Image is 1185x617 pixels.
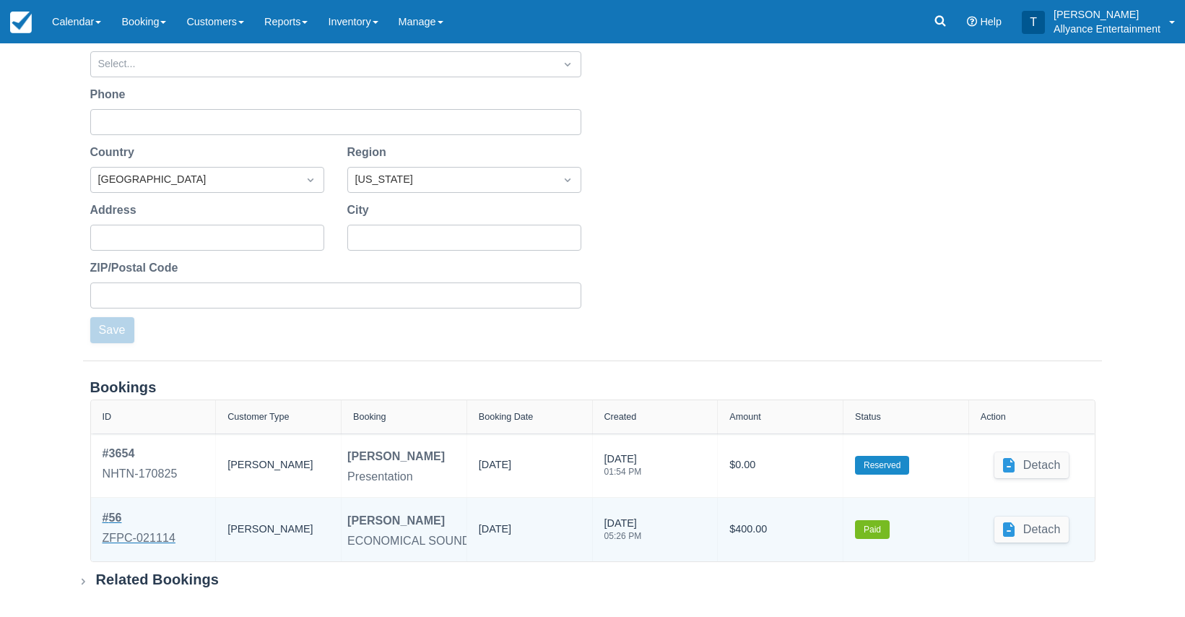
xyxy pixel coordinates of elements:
[729,445,831,486] div: $0.00
[994,452,1069,478] button: Detach
[103,445,178,486] a: #3654NHTN-170825
[98,56,547,72] div: Select...
[729,412,760,422] div: Amount
[855,456,909,475] label: Reserved
[994,517,1069,543] button: Detach
[729,509,831,550] div: $400.00
[560,57,575,72] span: Dropdown icon
[347,532,470,550] div: ECONOMICAL SOUND
[303,173,318,187] span: Dropdown icon
[347,448,445,465] div: [PERSON_NAME]
[479,522,511,543] div: [DATE]
[103,509,175,550] a: #56ZFPC-021114
[10,12,32,33] img: checkfront-main-nav-mini-logo.png
[604,516,642,549] div: [DATE]
[560,173,575,187] span: Dropdown icon
[1054,22,1160,36] p: Allyance Entertainment
[103,412,112,422] div: ID
[90,202,142,219] label: Address
[855,520,890,539] label: Paid
[103,530,175,547] div: ZFPC-021114
[981,412,1006,422] div: Action
[103,465,178,483] div: NHTN-170825
[604,532,642,540] div: 05:26 PM
[347,202,375,219] label: City
[227,412,289,422] div: Customer Type
[227,445,329,486] div: [PERSON_NAME]
[967,17,977,27] i: Help
[604,467,642,476] div: 01:54 PM
[479,457,511,479] div: [DATE]
[103,445,178,462] div: # 3654
[604,412,637,422] div: Created
[96,571,220,589] div: Related Bookings
[980,16,1002,27] span: Help
[353,412,386,422] div: Booking
[347,468,413,486] div: Presentation
[90,259,184,277] label: ZIP/Postal Code
[1022,11,1045,34] div: T
[855,412,881,422] div: Status
[90,144,140,161] label: Country
[347,144,392,161] label: Region
[1054,7,1160,22] p: [PERSON_NAME]
[227,509,329,550] div: [PERSON_NAME]
[90,379,1095,397] div: Bookings
[604,452,642,485] div: [DATE]
[103,509,175,527] div: # 56
[347,512,445,530] div: [PERSON_NAME]
[90,86,131,103] label: Phone
[479,412,534,422] div: Booking Date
